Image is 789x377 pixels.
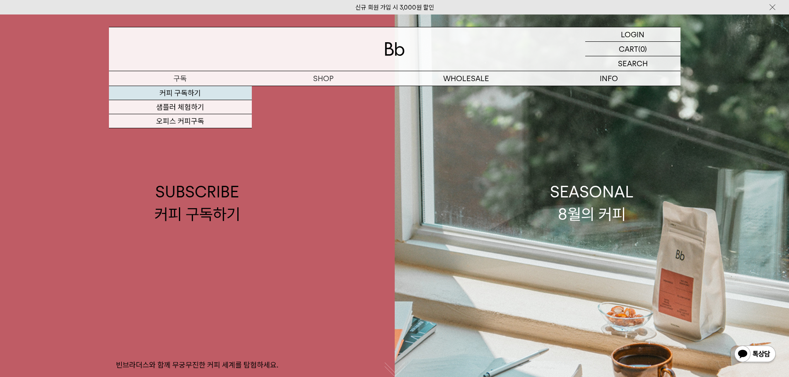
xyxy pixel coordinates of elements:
[395,71,538,86] p: WHOLESALE
[585,42,680,56] a: CART (0)
[109,100,252,114] a: 샘플러 체험하기
[550,181,634,225] div: SEASONAL 8월의 커피
[385,42,405,56] img: 로고
[585,27,680,42] a: LOGIN
[154,181,240,225] div: SUBSCRIBE 커피 구독하기
[734,345,777,365] img: 카카오톡 채널 1:1 채팅 버튼
[109,114,252,128] a: 오피스 커피구독
[618,56,648,71] p: SEARCH
[355,4,434,11] a: 신규 회원 가입 시 3,000원 할인
[252,71,395,86] a: SHOP
[109,71,252,86] a: 구독
[109,86,252,100] a: 커피 구독하기
[638,42,647,56] p: (0)
[619,42,638,56] p: CART
[538,71,680,86] p: INFO
[621,27,644,41] p: LOGIN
